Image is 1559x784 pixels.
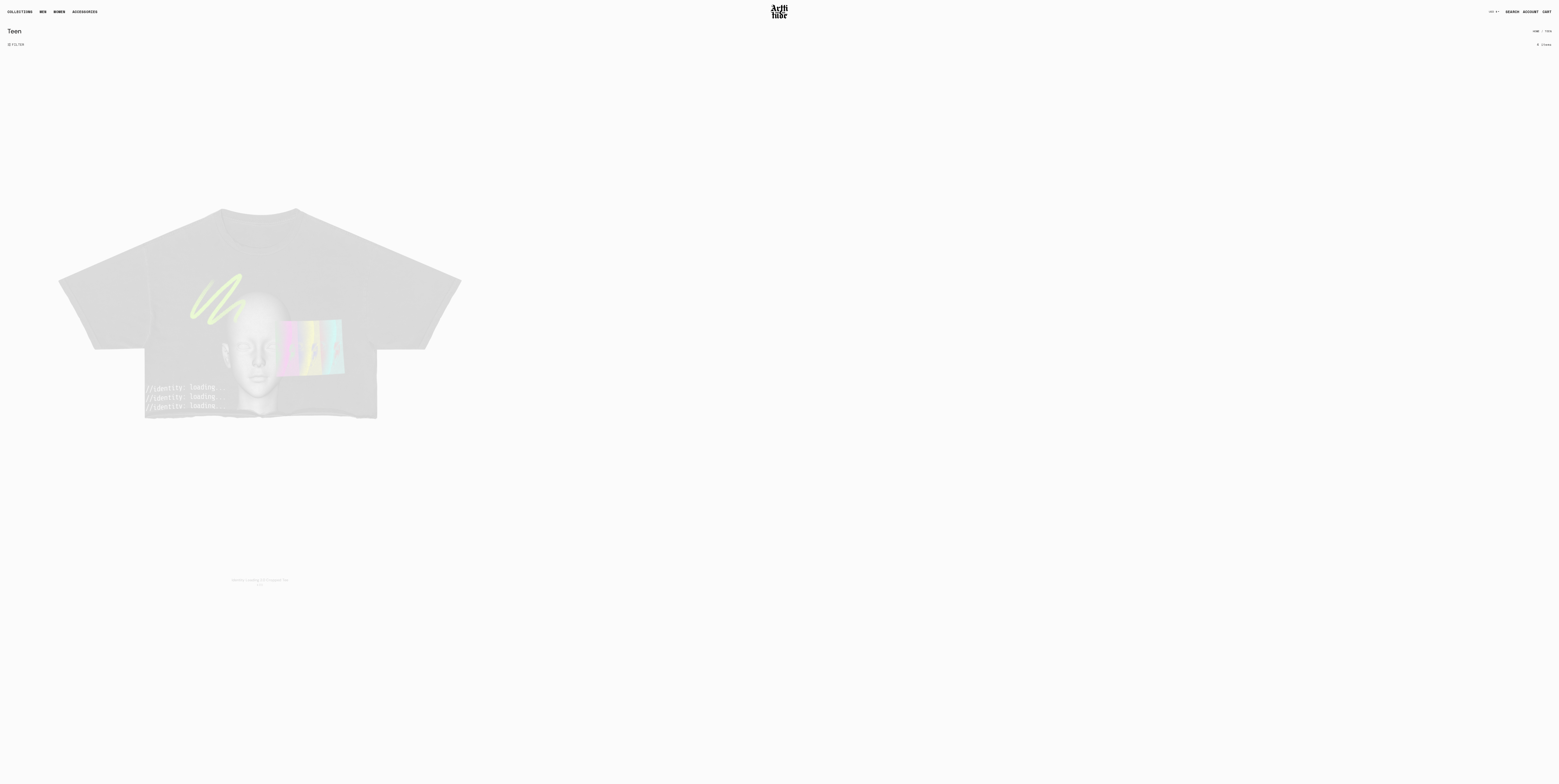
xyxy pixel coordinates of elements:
[0,55,520,574] img: Identity Loading 2.0 Cropped Tee
[257,583,263,587] span: $89
[1543,9,1552,14] div: CART
[7,9,32,18] div: COLLECTIONS
[1539,7,1552,16] a: Open cart
[72,9,97,18] div: ACCESSORIES
[232,578,288,583] a: Identity Loading 2.0 Cropped Tee
[1486,7,1502,17] button: USD $
[1533,26,1540,36] a: Home
[7,26,21,37] h1: Teen
[54,9,65,18] a: WOMEN
[11,42,24,47] span: FILTER
[1502,7,1519,16] a: SEARCH
[1540,26,1552,36] li: Teen
[1537,42,1552,47] div: 4 items
[7,40,24,50] button: Show filters
[770,4,789,19] img: Arttitude
[1489,10,1497,14] span: USD $
[4,9,101,18] ul: Main navigation
[40,9,46,18] a: MEN
[1519,7,1539,16] a: ACCOUNT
